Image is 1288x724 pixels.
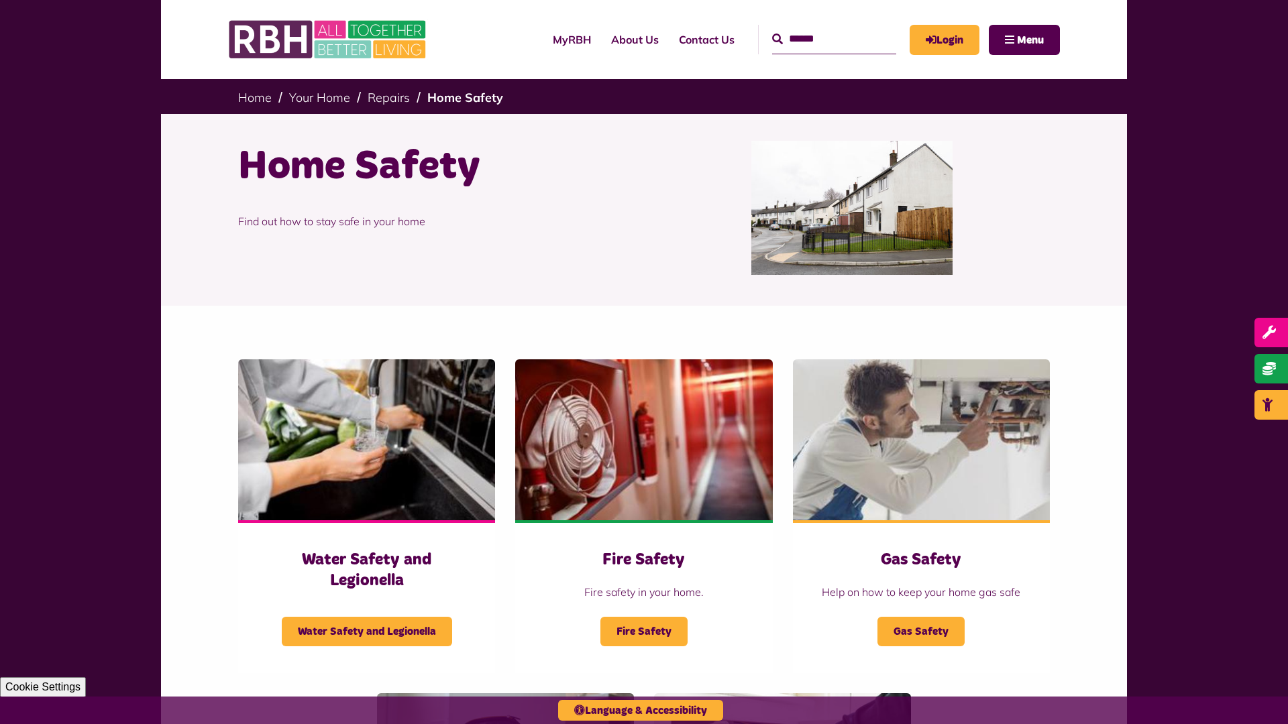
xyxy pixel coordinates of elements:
[558,700,723,721] button: Language & Accessibility
[238,141,634,193] h1: Home Safety
[989,25,1060,55] button: Navigation
[1017,35,1044,46] span: Menu
[1228,664,1288,724] iframe: Netcall Web Assistant for live chat
[820,550,1023,570] h3: Gas Safety
[238,90,272,105] a: Home
[282,617,452,646] span: Water Safety and Legionella
[877,617,965,646] span: Gas Safety
[600,617,688,646] span: Fire Safety
[238,193,634,249] p: Find out how to stay safe in your home
[265,550,468,591] h3: Water Safety and Legionella
[542,550,745,570] h3: Fire Safety
[543,21,601,58] a: MyRBH
[238,359,495,673] a: Water Safety and Legionella Water Safety and Legionella
[910,25,979,55] a: MyRBH
[427,90,503,105] a: Home Safety
[820,584,1023,600] p: Help on how to keep your home gas safe
[751,141,953,275] img: SAZMEDIA RBH 22FEB24 103
[368,90,410,105] a: Repairs
[228,13,429,66] img: RBH
[669,21,745,58] a: Contact Us
[793,359,1050,673] a: Gas Safety Help on how to keep your home gas safe Gas Safety
[515,359,772,673] a: Fire Safety Fire safety in your home. Fire Safety
[238,359,495,520] img: Water Safety Woman Glass Water Thumb
[793,359,1050,520] img: Gas Safety Boiler Check Thumb
[542,584,745,600] p: Fire safety in your home.
[515,359,772,520] img: Fire Safety Hose Extingisher Thumb
[289,90,350,105] a: Your Home
[601,21,669,58] a: About Us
